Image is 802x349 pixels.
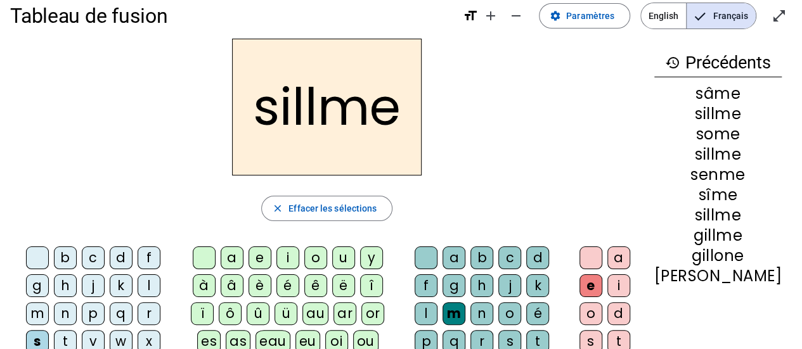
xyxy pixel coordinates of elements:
div: m [443,302,465,325]
div: a [443,246,465,269]
div: î [360,274,383,297]
span: Effacer les sélections [288,201,377,216]
div: à [193,274,216,297]
div: i [276,246,299,269]
button: Entrer en plein écran [766,3,792,29]
div: j [82,274,105,297]
div: f [138,246,160,269]
div: some [654,127,782,142]
div: au [302,302,328,325]
div: d [526,246,549,269]
div: r [138,302,160,325]
div: ô [219,302,242,325]
div: û [247,302,269,325]
div: d [607,302,630,325]
div: d [110,246,133,269]
div: h [54,274,77,297]
div: â [221,274,243,297]
div: e [579,274,602,297]
div: j [498,274,521,297]
button: Augmenter la taille de la police [478,3,503,29]
div: sâme [654,86,782,101]
div: y [360,246,383,269]
button: Effacer les sélections [261,196,392,221]
div: o [579,302,602,325]
div: è [249,274,271,297]
div: n [54,302,77,325]
div: é [526,302,549,325]
div: sillme [654,106,782,122]
div: gillone [654,248,782,263]
div: a [607,246,630,269]
div: b [54,246,77,269]
div: sillme [654,147,782,162]
div: é [276,274,299,297]
div: b [470,246,493,269]
h3: Précédents [654,49,782,77]
mat-icon: format_size [463,8,478,23]
div: k [110,274,133,297]
div: m [26,302,49,325]
div: [PERSON_NAME] [654,269,782,284]
mat-icon: settings [550,10,561,22]
div: ar [333,302,356,325]
div: o [304,246,327,269]
div: g [26,274,49,297]
mat-icon: add [483,8,498,23]
button: Diminuer la taille de la police [503,3,529,29]
div: c [82,246,105,269]
div: p [82,302,105,325]
div: g [443,274,465,297]
mat-icon: remove [508,8,524,23]
div: ë [332,274,355,297]
div: l [138,274,160,297]
div: h [470,274,493,297]
span: Paramètres [566,8,614,23]
div: n [470,302,493,325]
mat-icon: history [665,55,680,70]
div: q [110,302,133,325]
button: Paramètres [539,3,630,29]
mat-icon: open_in_full [772,8,787,23]
mat-button-toggle-group: Language selection [640,3,756,29]
div: l [415,302,437,325]
mat-icon: close [272,203,283,214]
div: ü [275,302,297,325]
span: Français [687,3,756,29]
h2: sillme [232,39,422,175]
div: senme [654,167,782,182]
div: ï [191,302,214,325]
div: c [498,246,521,269]
div: e [249,246,271,269]
div: a [221,246,243,269]
div: gillme [654,228,782,243]
div: u [332,246,355,269]
div: k [526,274,549,297]
span: English [641,3,686,29]
div: i [607,274,630,297]
div: ê [304,274,327,297]
div: sillme [654,208,782,223]
div: or [361,302,384,325]
div: o [498,302,521,325]
div: sîme [654,187,782,203]
div: f [415,274,437,297]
